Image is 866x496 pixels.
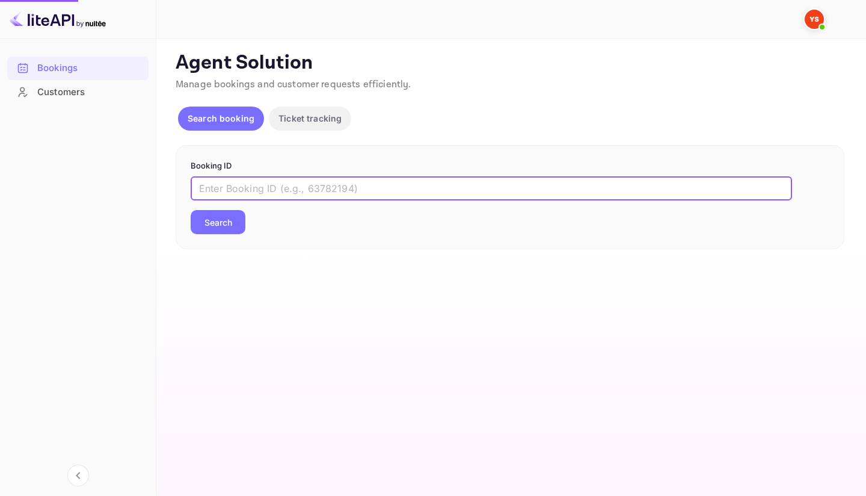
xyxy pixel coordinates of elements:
a: Bookings [7,57,149,79]
p: Agent Solution [176,51,844,75]
div: Bookings [7,57,149,80]
p: Booking ID [191,160,829,172]
button: Search [191,210,245,234]
div: Customers [7,81,149,104]
span: Manage bookings and customer requests efficiently. [176,78,411,91]
img: LiteAPI logo [10,10,106,29]
p: Search booking [188,112,254,125]
div: Customers [37,85,143,99]
input: Enter Booking ID (e.g., 63782194) [191,176,792,200]
button: Collapse navigation [67,465,89,486]
div: Bookings [37,61,143,75]
img: Yandex Support [805,10,824,29]
p: Ticket tracking [278,112,342,125]
a: Customers [7,81,149,103]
